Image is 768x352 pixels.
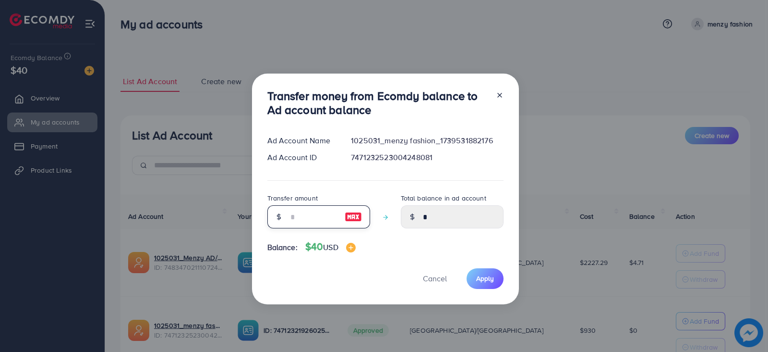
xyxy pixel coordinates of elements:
div: Ad Account ID [260,152,344,163]
h4: $40 [305,241,356,253]
button: Cancel [411,268,459,289]
span: USD [323,242,338,252]
label: Transfer amount [267,193,318,203]
img: image [345,211,362,223]
button: Apply [467,268,504,289]
span: Cancel [423,273,447,284]
div: 7471232523004248081 [343,152,511,163]
img: image [346,243,356,252]
span: Apply [476,274,494,283]
div: Ad Account Name [260,135,344,146]
div: 1025031_menzy fashion_1739531882176 [343,135,511,146]
h3: Transfer money from Ecomdy balance to Ad account balance [267,89,488,117]
span: Balance: [267,242,298,253]
label: Total balance in ad account [401,193,486,203]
